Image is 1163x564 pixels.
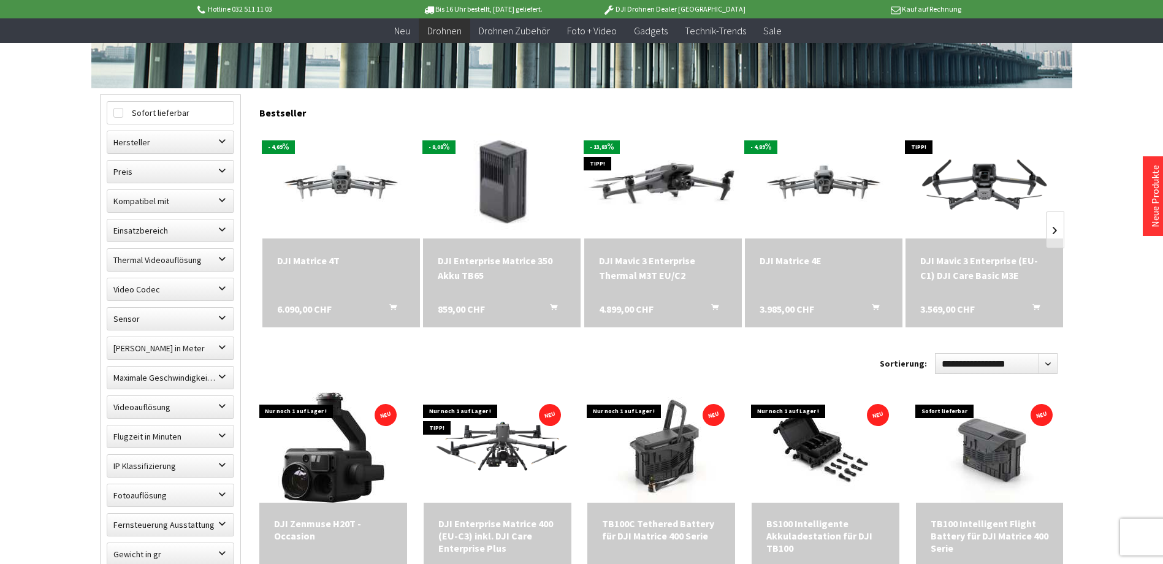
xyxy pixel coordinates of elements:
a: TB100 Intelligent Flight Battery für DJI Matrice 400 Serie 1.739,00 CHF In den Warenkorb [931,517,1049,554]
label: Kompatibel mit [107,190,234,212]
img: DJI Mavic 3 Enterprise Thermal M3T EU/C2 [584,134,742,233]
img: BS100 Intelligente Akkuladestation für DJI TB100 [752,392,898,503]
a: DJI Mavic 3 Enterprise Thermal M3T EU/C2 4.899,00 CHF In den Warenkorb [599,253,727,283]
img: DJI Enterprise Matrice 400 (EU-C3) inkl. DJI Care Enterprise Plus [424,406,571,490]
a: DJI Matrice 4E 3.985,00 CHF In den Warenkorb [760,253,888,268]
div: DJI Enterprise Matrice 400 (EU-C3) inkl. DJI Care Enterprise Plus [438,517,557,554]
button: In den Warenkorb [696,302,726,318]
label: IP Klassifizierung [107,455,234,477]
button: In den Warenkorb [1018,302,1047,318]
label: Sensor [107,308,234,330]
a: Drohnen [419,18,470,44]
div: TB100C Tethered Battery für DJI Matrice 400 Serie [602,517,720,542]
a: DJI Mavic 3 Enterprise (EU-C1) DJI Care Basic M3E 3.569,00 CHF In den Warenkorb [920,253,1048,283]
span: Sale [763,25,782,37]
span: Drohnen [427,25,462,37]
a: Neue Produkte [1149,165,1161,227]
span: Technik-Trends [685,25,746,37]
a: DJI Zenmuse H20T - Occasion 4.000,00 CHF In den Warenkorb [274,517,392,542]
a: Neu [386,18,419,44]
label: Fernsteuerung Ausstattung [107,514,234,536]
label: Flugzeit in Minuten [107,425,234,448]
a: Technik-Trends [676,18,755,44]
span: 3.985,00 CHF [760,302,814,316]
a: DJI Matrice 4T 6.090,00 CHF In den Warenkorb [277,253,405,268]
label: Thermal Videoauflösung [107,249,234,271]
a: DJI Enterprise Matrice 400 (EU-C3) inkl. DJI Care Enterprise Plus 9.885,00 CHF In den Warenkorb [438,517,557,554]
a: TB100C Tethered Battery für DJI Matrice 400 Serie 1.929,00 CHF In den Warenkorb [602,517,720,542]
label: Video Codec [107,278,234,300]
div: DJI Matrice 4T [277,253,405,268]
a: Sale [755,18,790,44]
label: Preis [107,161,234,183]
img: DJI Matrice 4E [745,139,902,227]
div: DJI Zenmuse H20T - Occasion [274,517,392,542]
img: TB100 Intelligent Flight Battery für DJI Matrice 400 Serie [917,392,1062,503]
div: TB100 Intelligent Flight Battery für DJI Matrice 400 Serie [931,517,1049,554]
span: Neu [394,25,410,37]
img: DJI Matrice 4T [262,139,420,227]
label: Hersteller [107,131,234,153]
button: In den Warenkorb [375,302,404,318]
a: DJI Enterprise Matrice 350 Akku TB65 859,00 CHF In den Warenkorb [438,253,566,283]
label: Maximale Flughöhe in Meter [107,337,234,359]
label: Sofort lieferbar [107,102,234,124]
p: Kauf auf Rechnung [770,2,961,17]
div: DJI Enterprise Matrice 350 Akku TB65 [438,253,566,283]
img: DJI Zenmuse H20T - Occasion [278,392,388,503]
label: Fotoauflösung [107,484,234,506]
span: 6.090,00 CHF [277,302,332,316]
span: Foto + Video [567,25,617,37]
span: 859,00 CHF [438,302,485,316]
img: DJI Mavic 3 Enterprise (EU-C1) DJI Care Basic M3E [906,139,1063,227]
label: Maximale Geschwindigkeit in km/h [107,367,234,389]
img: DJI Enterprise Matrice 350 Akku TB65 [405,106,598,261]
span: 4.899,00 CHF [599,302,654,316]
p: Bis 16 Uhr bestellt, [DATE] geliefert. [387,2,578,17]
div: DJI Matrice 4E [760,253,888,268]
label: Videoauflösung [107,396,234,418]
img: TB100C Tethered Battery für DJI Matrice 400 Serie [589,392,734,503]
a: BS100 Intelligente Akkuladestation für DJI TB100 1.509,00 CHF In den Warenkorb [766,517,885,554]
a: Gadgets [625,18,676,44]
div: DJI Mavic 3 Enterprise Thermal M3T EU/C2 [599,253,727,283]
button: In den Warenkorb [535,302,565,318]
a: Foto + Video [559,18,625,44]
label: Sortierung: [880,354,927,373]
label: Einsatzbereich [107,219,234,242]
div: BS100 Intelligente Akkuladestation für DJI TB100 [766,517,885,554]
p: Hotline 032 511 11 03 [196,2,387,17]
a: Drohnen Zubehör [470,18,559,44]
button: In den Warenkorb [857,302,887,318]
div: DJI Mavic 3 Enterprise (EU-C1) DJI Care Basic M3E [920,253,1048,283]
div: Bestseller [259,94,1064,125]
p: DJI Drohnen Dealer [GEOGRAPHIC_DATA] [578,2,769,17]
span: 3.569,00 CHF [920,302,975,316]
span: Gadgets [634,25,668,37]
span: Drohnen Zubehör [479,25,550,37]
